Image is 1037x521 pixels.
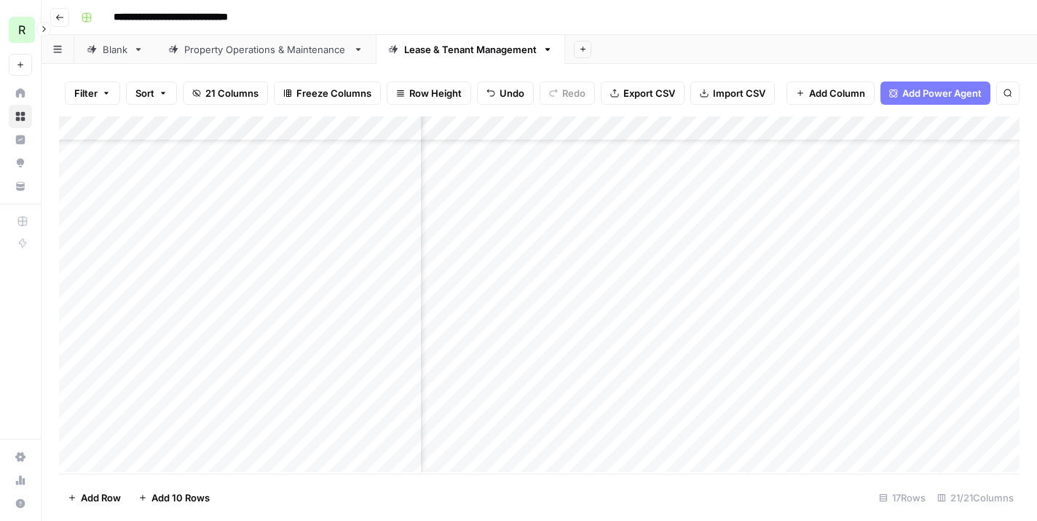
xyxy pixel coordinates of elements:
[9,151,32,175] a: Opportunities
[205,86,259,100] span: 21 Columns
[183,81,268,105] button: 21 Columns
[59,486,130,509] button: Add Row
[126,81,177,105] button: Sort
[786,81,875,105] button: Add Column
[409,86,462,100] span: Row Height
[274,81,381,105] button: Freeze Columns
[540,81,595,105] button: Redo
[135,86,154,100] span: Sort
[601,81,685,105] button: Export CSV
[74,86,98,100] span: Filter
[130,486,218,509] button: Add 10 Rows
[387,81,471,105] button: Row Height
[65,81,120,105] button: Filter
[404,42,537,57] div: Lease & Tenant Management
[873,486,931,509] div: 17 Rows
[9,469,32,492] a: Usage
[184,42,347,57] div: Property Operations & Maintenance
[9,445,32,469] a: Settings
[623,86,675,100] span: Export CSV
[151,490,210,505] span: Add 10 Rows
[376,35,565,64] a: Lease & Tenant Management
[562,86,585,100] span: Redo
[902,86,982,100] span: Add Power Agent
[931,486,1020,509] div: 21/21 Columns
[296,86,371,100] span: Freeze Columns
[9,81,32,105] a: Home
[103,42,127,57] div: Blank
[477,81,534,105] button: Undo
[74,35,156,64] a: Blank
[713,86,765,100] span: Import CSV
[690,81,775,105] button: Import CSV
[9,492,32,515] button: Help + Support
[9,12,32,48] button: Workspace: Re-Leased
[9,105,32,128] a: Browse
[156,35,376,64] a: Property Operations & Maintenance
[18,21,25,39] span: R
[809,86,865,100] span: Add Column
[500,86,524,100] span: Undo
[9,128,32,151] a: Insights
[81,490,121,505] span: Add Row
[9,175,32,198] a: Your Data
[880,81,990,105] button: Add Power Agent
